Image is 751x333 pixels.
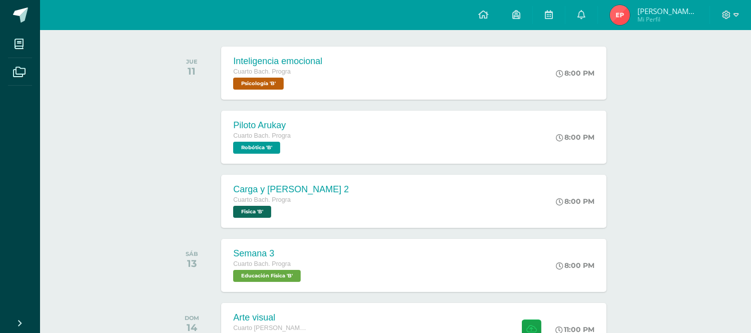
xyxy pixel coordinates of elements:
div: 8:00 PM [556,133,594,142]
div: 8:00 PM [556,261,594,270]
span: Cuarto [PERSON_NAME]. [GEOGRAPHIC_DATA] [233,324,308,331]
span: Cuarto Bach. Progra [233,196,291,203]
div: 13 [186,257,198,269]
span: Psicología 'B' [233,78,284,90]
span: Cuarto Bach. Progra [233,132,291,139]
div: 8:00 PM [556,197,594,206]
div: Inteligencia emocional [233,56,322,67]
span: Educación Física 'B' [233,270,301,282]
div: JUE [186,58,198,65]
div: DOM [185,314,199,321]
span: Cuarto Bach. Progra [233,260,291,267]
span: Mi Perfil [637,15,697,24]
img: 88845ed207c9c08fecdc93b6eb9ce784.png [610,5,630,25]
div: Piloto Arukay [233,120,291,131]
div: Carga y [PERSON_NAME] 2 [233,184,349,195]
div: 11 [186,65,198,77]
div: Arte visual [233,312,308,323]
div: Semana 3 [233,248,303,259]
div: 8:00 PM [556,69,594,78]
div: SÁB [186,250,198,257]
span: Cuarto Bach. Progra [233,68,291,75]
span: Robótica 'B' [233,142,280,154]
span: Fisica 'B' [233,206,271,218]
span: [PERSON_NAME] [PERSON_NAME] [PERSON_NAME] [637,6,697,16]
